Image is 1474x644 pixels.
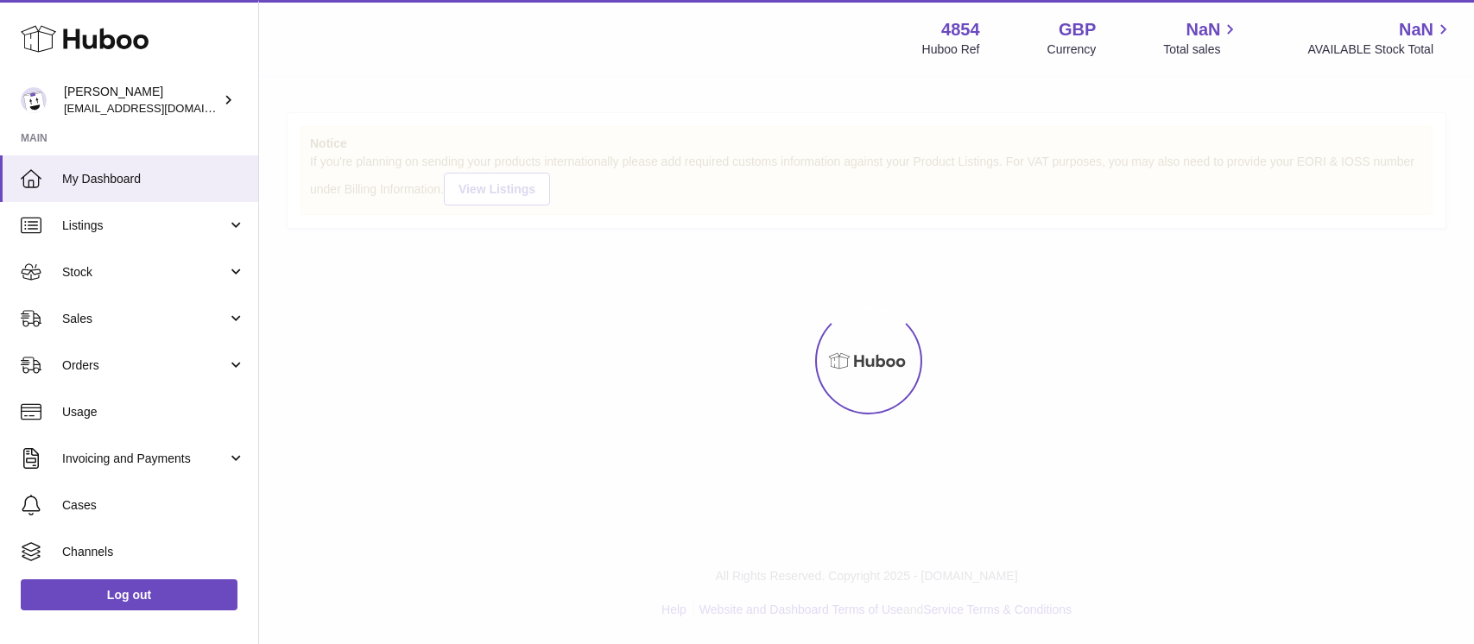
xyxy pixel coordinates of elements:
span: Usage [62,404,245,420]
a: NaN Total sales [1163,18,1240,58]
img: jimleo21@yahoo.gr [21,87,47,113]
span: NaN [1186,18,1220,41]
div: Huboo Ref [922,41,980,58]
div: [PERSON_NAME] [64,84,219,117]
span: NaN [1399,18,1433,41]
span: Channels [62,544,245,560]
span: AVAILABLE Stock Total [1307,41,1453,58]
span: [EMAIL_ADDRESS][DOMAIN_NAME] [64,101,254,115]
span: Invoicing and Payments [62,451,227,467]
span: Sales [62,311,227,327]
span: Orders [62,357,227,374]
a: Log out [21,579,237,610]
a: NaN AVAILABLE Stock Total [1307,18,1453,58]
span: Stock [62,264,227,281]
span: Total sales [1163,41,1240,58]
span: Listings [62,218,227,234]
strong: GBP [1059,18,1096,41]
span: Cases [62,497,245,514]
strong: 4854 [941,18,980,41]
div: Currency [1047,41,1097,58]
span: My Dashboard [62,171,245,187]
